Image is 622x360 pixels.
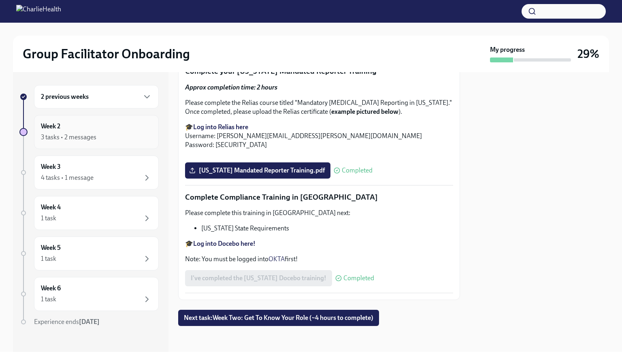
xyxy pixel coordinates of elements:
[178,310,379,326] button: Next task:Week Two: Get To Know Your Role (~4 hours to complete)
[41,214,56,223] div: 1 task
[16,5,61,18] img: CharlieHealth
[19,156,159,190] a: Week 34 tasks • 1 message
[41,203,61,212] h6: Week 4
[185,209,453,217] p: Please complete this training in [GEOGRAPHIC_DATA] next:
[19,115,159,149] a: Week 23 tasks • 2 messages
[577,47,599,61] h3: 29%
[185,83,277,91] strong: Approx completion time: 2 hours
[34,318,100,326] span: Experience ends
[41,92,89,101] h6: 2 previous weeks
[184,314,373,322] span: Next task : Week Two: Get To Know Your Role (~4 hours to complete)
[185,192,453,202] p: Complete Compliance Training in [GEOGRAPHIC_DATA]
[41,173,94,182] div: 4 tasks • 1 message
[331,108,398,115] strong: example pictured below
[342,167,373,174] span: Completed
[490,45,525,54] strong: My progress
[41,133,96,142] div: 3 tasks • 2 messages
[185,98,453,116] p: Please complete the Relias course titled "Mandatory [MEDICAL_DATA] Reporting in [US_STATE]." Once...
[201,224,453,233] li: [US_STATE] State Requirements
[41,243,61,252] h6: Week 5
[185,123,453,149] p: 🎓 Username: [PERSON_NAME][EMAIL_ADDRESS][PERSON_NAME][DOMAIN_NAME] Password: [SECURITY_DATA]
[193,123,248,131] a: Log into Relias here
[19,277,159,311] a: Week 61 task
[41,295,56,304] div: 1 task
[41,284,61,293] h6: Week 6
[34,85,159,109] div: 2 previous weeks
[193,240,256,247] a: Log into Docebo here!
[19,236,159,271] a: Week 51 task
[343,275,374,281] span: Completed
[185,255,453,264] p: Note: You must be logged into first!
[79,318,100,326] strong: [DATE]
[41,122,60,131] h6: Week 2
[23,46,190,62] h2: Group Facilitator Onboarding
[191,166,325,175] span: [US_STATE] Mandated Reporter Training.pdf
[41,162,61,171] h6: Week 3
[268,255,285,263] a: OKTA
[185,162,330,179] label: [US_STATE] Mandated Reporter Training.pdf
[185,239,453,248] p: 🎓
[19,196,159,230] a: Week 41 task
[41,254,56,263] div: 1 task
